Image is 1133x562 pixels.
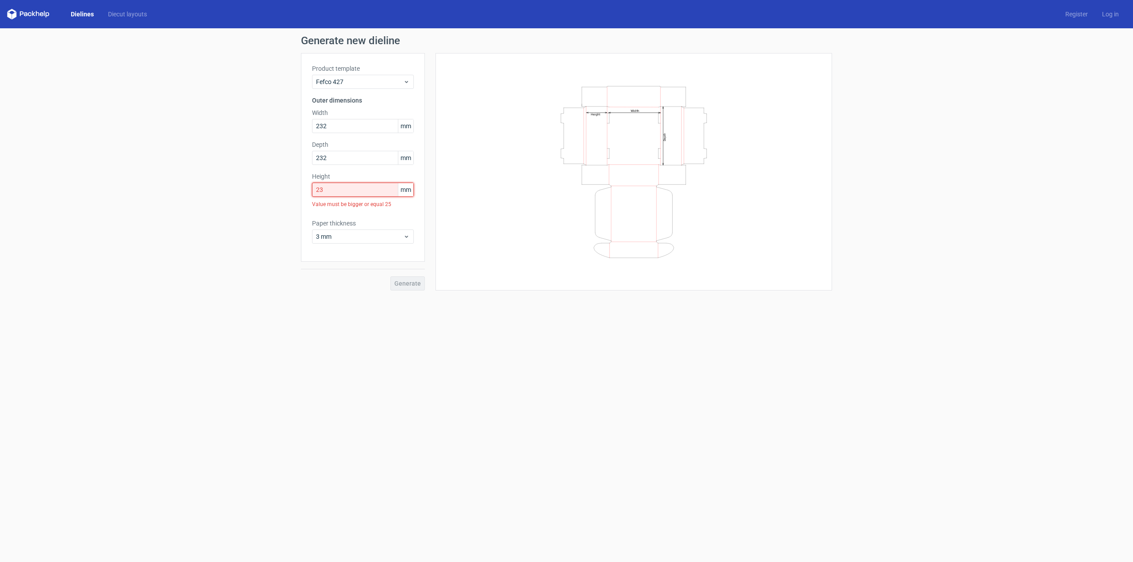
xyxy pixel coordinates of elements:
[301,35,832,46] h1: Generate new dieline
[398,183,413,196] span: mm
[663,133,667,141] text: Depth
[312,108,414,117] label: Width
[1058,10,1095,19] a: Register
[101,10,154,19] a: Diecut layouts
[316,232,403,241] span: 3 mm
[398,119,413,133] span: mm
[398,151,413,164] span: mm
[64,10,101,19] a: Dielines
[591,112,600,116] text: Height
[312,64,414,73] label: Product template
[631,108,639,112] text: Width
[312,172,414,181] label: Height
[1095,10,1126,19] a: Log in
[312,96,414,105] h3: Outer dimensions
[312,197,414,212] div: Value must be bigger or equal 25
[312,140,414,149] label: Depth
[316,77,403,86] span: Fefco 427
[312,219,414,228] label: Paper thickness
